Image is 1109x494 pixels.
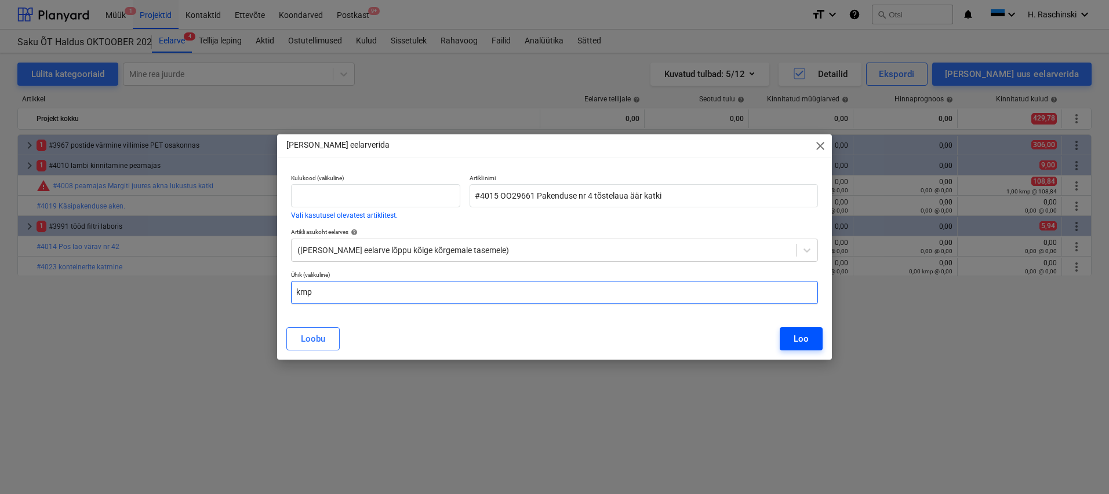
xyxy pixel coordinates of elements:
button: Loobu [286,327,340,350]
input: Ühik (valikuline) [291,281,818,304]
p: Artikli nimi [470,174,817,184]
span: help [348,229,358,236]
button: Vali kasutusel olevatest artiklitest. [291,212,398,219]
p: [PERSON_NAME] eelarverida [286,139,390,151]
div: Artikli asukoht eelarves [291,228,818,236]
div: Loo [794,331,809,346]
p: Kulukood (valikuline) [291,174,460,184]
button: Loo [780,327,823,350]
div: Loobu [301,331,325,346]
p: Ühik (valikuline) [291,271,818,281]
span: close [813,139,827,153]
